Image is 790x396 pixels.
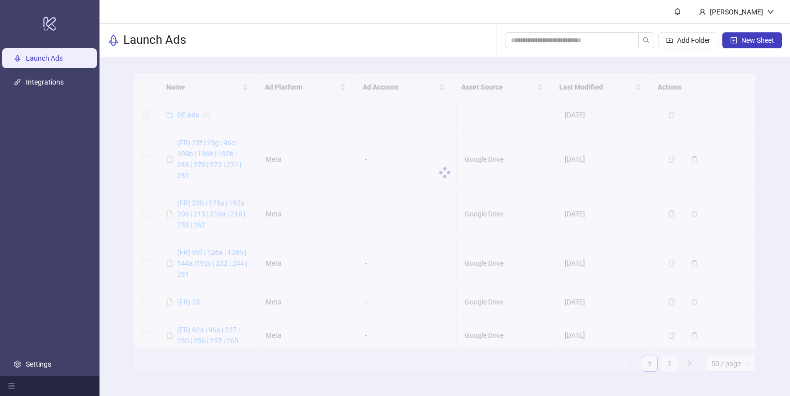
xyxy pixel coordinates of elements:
a: Launch Ads [26,54,63,62]
span: plus-square [730,37,737,44]
span: user [699,8,706,15]
span: rocket [107,34,119,46]
div: [PERSON_NAME] [706,6,767,17]
span: New Sheet [741,36,774,44]
button: New Sheet [722,32,782,48]
span: bell [674,8,681,15]
a: Settings [26,360,51,368]
span: menu-fold [8,383,15,390]
h3: Launch Ads [123,32,186,48]
span: search [643,37,650,44]
button: Add Folder [658,32,718,48]
span: Add Folder [677,36,710,44]
span: folder-add [666,37,673,44]
span: down [767,8,774,15]
a: Integrations [26,78,64,86]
